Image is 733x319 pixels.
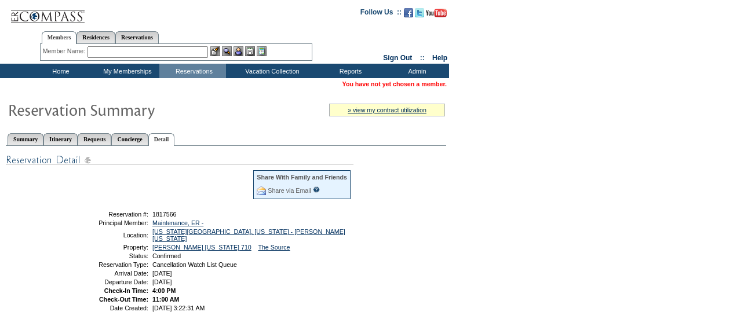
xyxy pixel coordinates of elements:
img: Impersonate [234,46,243,56]
a: Share via Email [268,187,311,194]
td: Reservation #: [65,211,148,218]
img: b_edit.gif [210,46,220,56]
img: Reservations [245,46,255,56]
a: Follow us on Twitter [415,12,424,19]
a: Sign Out [383,54,412,62]
a: Help [432,54,447,62]
strong: Check-In Time: [104,287,148,294]
span: Cancellation Watch List Queue [152,261,237,268]
a: [PERSON_NAME] [US_STATE] 710 [152,244,251,251]
span: [DATE] [152,278,172,285]
td: Principal Member: [65,219,148,226]
td: Follow Us :: [360,7,402,21]
img: Reservaton Summary [8,98,239,121]
img: View [222,46,232,56]
td: Property: [65,244,148,251]
a: Detail [148,133,175,146]
div: Member Name: [43,46,87,56]
a: Reservations [115,31,159,43]
img: Subscribe to our YouTube Channel [426,9,447,17]
td: Departure Date: [65,278,148,285]
a: » view my contract utilization [348,107,426,113]
td: Location: [65,228,148,242]
a: Itinerary [43,133,78,145]
img: Become our fan on Facebook [404,8,413,17]
td: Home [26,64,93,78]
img: b_calculator.gif [257,46,267,56]
a: Members [42,31,77,44]
span: You have not yet chosen a member. [342,80,447,87]
span: Confirmed [152,252,181,259]
a: The Source [258,244,290,251]
img: Reservation Detail [6,153,353,167]
a: Residences [76,31,115,43]
td: Vacation Collection [226,64,316,78]
td: Arrival Date: [65,270,148,277]
td: Reservation Type: [65,261,148,268]
td: My Memberships [93,64,159,78]
strong: Check-Out Time: [99,296,148,303]
input: What is this? [313,186,320,193]
td: Reservations [159,64,226,78]
a: Subscribe to our YouTube Channel [426,12,447,19]
span: 11:00 AM [152,296,179,303]
a: Concierge [111,133,148,145]
a: [US_STATE][GEOGRAPHIC_DATA], [US_STATE] - [PERSON_NAME] [US_STATE] [152,228,345,242]
span: 4:00 PM [152,287,176,294]
div: Share With Family and Friends [257,174,347,181]
a: Summary [8,133,43,145]
a: Become our fan on Facebook [404,12,413,19]
span: [DATE] [152,270,172,277]
td: Reports [316,64,382,78]
span: [DATE] 3:22:31 AM [152,305,205,311]
td: Status: [65,252,148,259]
a: Maintenance, ER - [152,219,203,226]
td: Date Created: [65,305,148,311]
span: 1817566 [152,211,177,218]
a: Requests [78,133,111,145]
span: :: [420,54,425,62]
td: Admin [382,64,449,78]
img: Follow us on Twitter [415,8,424,17]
